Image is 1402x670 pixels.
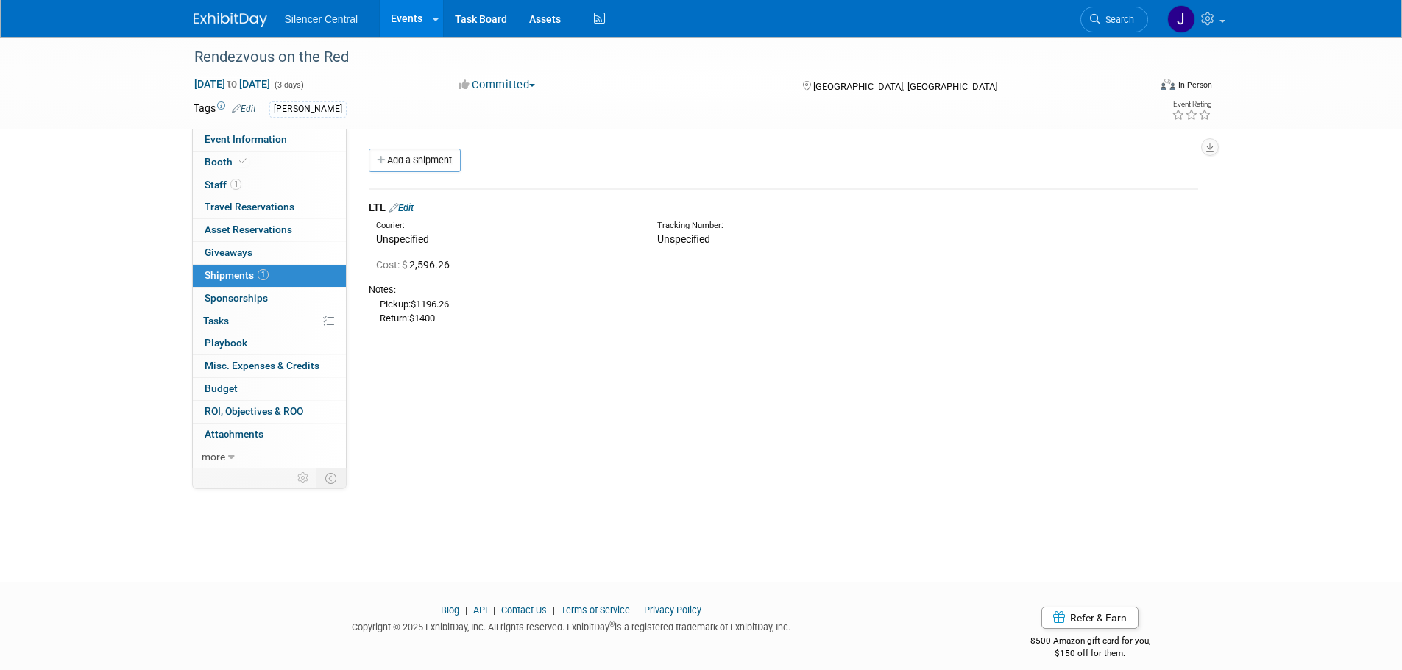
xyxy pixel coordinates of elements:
[316,468,346,488] td: Toggle Event Tabs
[193,401,346,423] a: ROI, Objectives & ROO
[193,288,346,310] a: Sponsorships
[194,77,271,90] span: [DATE] [DATE]
[609,620,615,628] sup: ®
[225,78,239,90] span: to
[193,332,346,354] a: Playbook
[193,355,346,377] a: Misc. Expenses & Credits
[561,605,630,616] a: Terms of Service
[193,265,346,287] a: Shipments1
[473,605,487,616] a: API
[202,451,225,463] span: more
[1061,76,1213,99] div: Event Format
[369,296,1198,325] div: Pickup:$1196.26 Return:$1400
[441,605,459,616] a: Blog
[501,605,547,616] a: Contact Us
[232,104,256,114] a: Edit
[258,269,269,280] span: 1
[194,101,256,118] td: Tags
[205,224,292,235] span: Asset Reservations
[489,605,499,616] span: |
[239,157,247,165] i: Booth reservation complete
[813,81,997,92] span: [GEOGRAPHIC_DATA], [GEOGRAPHIC_DATA]
[369,200,1198,215] div: LTL
[205,246,252,258] span: Giveaways
[269,101,347,117] div: [PERSON_NAME]
[1172,101,1211,108] div: Event Rating
[205,360,319,371] span: Misc. Expenses & Credits
[291,468,316,488] td: Personalize Event Tab Strip
[369,149,461,172] a: Add a Shipment
[193,219,346,241] a: Asset Reservations
[205,428,263,440] span: Attachments
[1167,5,1195,33] img: Jessica Crawford
[273,80,304,90] span: (3 days)
[461,605,471,616] span: |
[194,617,950,634] div: Copyright © 2025 ExhibitDay, Inc. All rights reserved. ExhibitDay is a registered trademark of Ex...
[203,315,229,327] span: Tasks
[193,152,346,174] a: Booth
[205,337,247,349] span: Playbook
[193,310,346,332] a: Tasks
[205,156,249,168] span: Booth
[194,13,267,27] img: ExhibitDay
[193,378,346,400] a: Budget
[193,129,346,151] a: Event Information
[193,242,346,264] a: Giveaways
[230,179,241,190] span: 1
[205,405,303,417] span: ROI, Objectives & ROO
[285,13,358,25] span: Silencer Central
[657,233,710,245] span: Unspecified
[1178,79,1212,90] div: In-Person
[657,220,987,232] div: Tracking Number:
[193,424,346,446] a: Attachments
[389,202,414,213] a: Edit
[205,292,268,304] span: Sponsorships
[1161,79,1175,90] img: Format-Inperson.png
[189,44,1126,71] div: Rendezvous on the Red
[644,605,701,616] a: Privacy Policy
[376,259,409,271] span: Cost: $
[632,605,642,616] span: |
[1100,14,1134,25] span: Search
[376,220,635,232] div: Courier:
[376,232,635,246] div: Unspecified
[971,647,1209,660] div: $150 off for them.
[376,259,456,271] span: 2,596.26
[193,196,346,218] a: Travel Reservations
[193,174,346,196] a: Staff1
[549,605,559,616] span: |
[1080,7,1148,32] a: Search
[205,179,241,190] span: Staff
[205,382,238,394] span: Budget
[369,283,1198,296] div: Notes:
[205,133,287,145] span: Event Information
[453,77,541,93] button: Committed
[205,201,294,213] span: Travel Reservations
[205,269,269,281] span: Shipments
[971,625,1209,659] div: $500 Amazon gift card for you,
[1041,607,1139,629] a: Refer & Earn
[193,446,346,468] a: more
